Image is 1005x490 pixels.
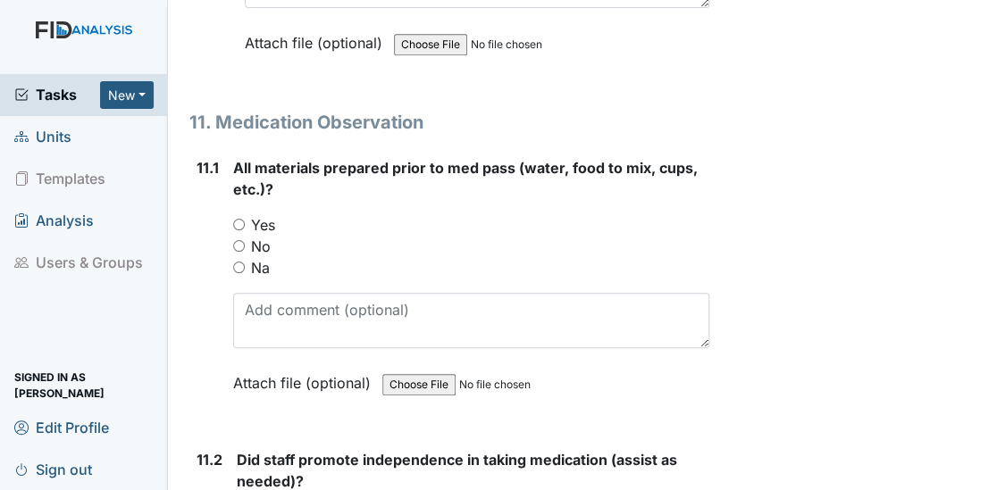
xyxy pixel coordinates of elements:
label: Na [251,257,270,278]
a: Tasks [14,84,100,105]
span: Sign out [14,455,92,483]
label: 11.1 [197,157,219,179]
span: Did staff promote independence in taking medication (assist as needed)? [237,451,677,490]
input: Na [233,262,245,273]
span: Units [14,123,71,151]
label: Yes [251,214,275,236]
span: Analysis [14,207,94,235]
label: Attach file (optional) [245,22,389,54]
label: Attach file (optional) [233,362,378,394]
input: Yes [233,219,245,230]
label: No [251,236,271,257]
button: New [100,81,154,109]
span: Signed in as [PERSON_NAME] [14,371,154,399]
h1: 11. Medication Observation [189,109,710,136]
input: No [233,240,245,252]
span: All materials prepared prior to med pass (water, food to mix, cups, etc.)? [233,159,698,198]
label: 11.2 [197,449,222,470]
span: Edit Profile [14,413,109,441]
